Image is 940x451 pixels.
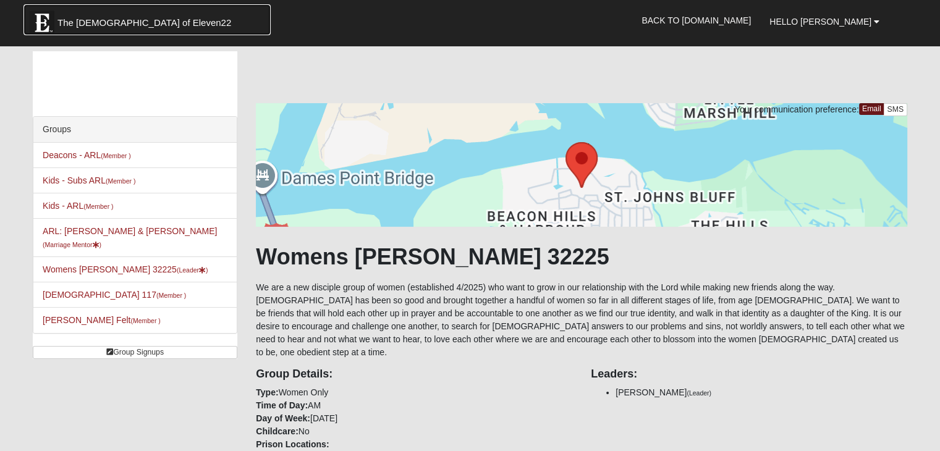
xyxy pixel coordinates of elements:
[591,368,907,381] h4: Leaders:
[83,203,113,210] small: (Member )
[106,177,135,185] small: (Member )
[687,389,711,397] small: (Leader)
[632,5,760,36] a: Back to [DOMAIN_NAME]
[156,292,186,299] small: (Member )
[30,11,54,35] img: Eleven22 logo
[256,387,278,397] strong: Type:
[256,243,907,270] h1: Womens [PERSON_NAME] 32225
[859,103,884,115] a: Email
[43,264,208,274] a: Womens [PERSON_NAME] 32225(Leader)
[883,103,907,116] a: SMS
[256,368,572,381] h4: Group Details:
[130,317,160,324] small: (Member )
[256,413,310,423] strong: Day of Week:
[33,117,237,143] div: Groups
[616,386,907,399] li: [PERSON_NAME]
[23,4,271,35] a: The [DEMOGRAPHIC_DATA] of Eleven22
[177,266,208,274] small: (Leader )
[256,426,298,436] strong: Childcare:
[43,201,114,211] a: Kids - ARL(Member )
[256,400,308,410] strong: Time of Day:
[43,315,161,325] a: [PERSON_NAME] Felt(Member )
[101,152,130,159] small: (Member )
[43,290,186,300] a: [DEMOGRAPHIC_DATA] 117(Member )
[769,17,871,27] span: Hello [PERSON_NAME]
[43,226,217,249] a: ARL: [PERSON_NAME] & [PERSON_NAME](Marriage Mentor)
[57,17,231,29] span: The [DEMOGRAPHIC_DATA] of Eleven22
[760,6,889,37] a: Hello [PERSON_NAME]
[735,104,859,114] span: Your communication preference:
[43,150,131,160] a: Deacons - ARL(Member )
[43,241,101,248] small: (Marriage Mentor )
[33,346,237,359] a: Group Signups
[43,175,135,185] a: Kids - Subs ARL(Member )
